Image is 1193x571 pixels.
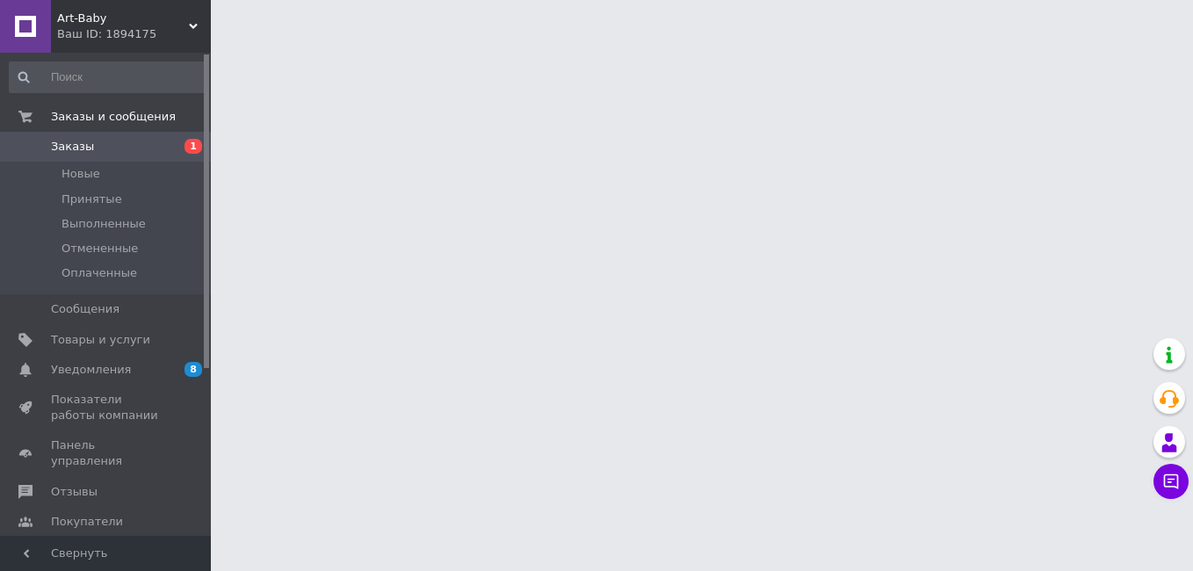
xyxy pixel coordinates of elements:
[61,241,138,257] span: Отмененные
[51,484,98,500] span: Отзывы
[184,362,202,377] span: 8
[1153,464,1189,499] button: Чат с покупателем
[61,192,122,207] span: Принятые
[51,332,150,348] span: Товары и услуги
[57,11,189,26] span: Art-Baby
[51,301,119,317] span: Сообщения
[9,61,207,93] input: Поиск
[51,139,94,155] span: Заказы
[61,216,146,232] span: Выполненные
[57,26,211,42] div: Ваш ID: 1894175
[51,514,123,530] span: Покупатели
[61,265,137,281] span: Оплаченные
[61,166,100,182] span: Новые
[51,109,176,125] span: Заказы и сообщения
[51,362,131,378] span: Уведомления
[51,437,163,469] span: Панель управления
[51,392,163,423] span: Показатели работы компании
[184,139,202,154] span: 1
